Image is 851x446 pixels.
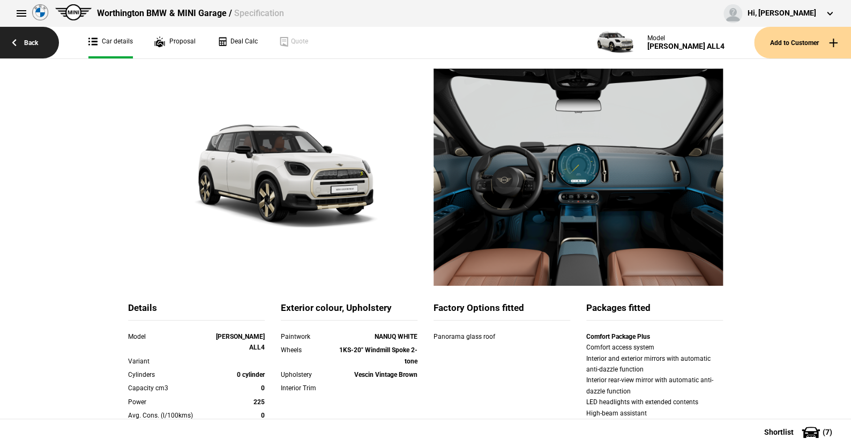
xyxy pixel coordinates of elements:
div: Upholstery [281,369,335,380]
button: Shortlist(7) [748,419,851,445]
a: Car details [88,27,133,58]
div: Capacity cm3 [128,383,210,393]
div: [PERSON_NAME] ALL4 [647,42,725,51]
strong: Comfort Package Plus [586,333,650,340]
img: mini.png [55,4,92,20]
div: Model [128,331,210,342]
div: Panorama glass roof [434,331,529,342]
div: Packages fitted [586,302,723,321]
div: Avg. Cons. (l/100kms) [128,410,210,421]
span: Specification [234,8,283,18]
div: Factory Options fitted [434,302,570,321]
div: Cylinders [128,369,210,380]
span: Shortlist [764,428,794,436]
div: Interior Trim [281,383,335,393]
div: Exterior colour, Upholstery [281,302,417,321]
div: Hi, [PERSON_NAME] [748,8,816,19]
div: Variant [128,356,210,367]
img: bmw.png [32,4,48,20]
strong: NANUQ WHITE [375,333,417,340]
strong: 0 cylinder [237,371,265,378]
div: Paintwork [281,331,335,342]
strong: 0 [261,412,265,419]
div: Power [128,397,210,407]
div: Model [647,34,725,42]
strong: 225 [253,398,265,406]
a: Proposal [154,27,196,58]
strong: 1KS-20" Windmill Spoke 2-tone [339,346,417,365]
span: ( 7 ) [823,428,832,436]
div: Details [128,302,265,321]
button: Add to Customer [754,27,851,58]
div: Worthington BMW & MINI Garage / [97,8,283,19]
div: Wheels [281,345,335,355]
a: Deal Calc [217,27,258,58]
strong: 0 [261,384,265,392]
strong: Vescin Vintage Brown [354,371,417,378]
strong: [PERSON_NAME] ALL4 [216,333,265,351]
